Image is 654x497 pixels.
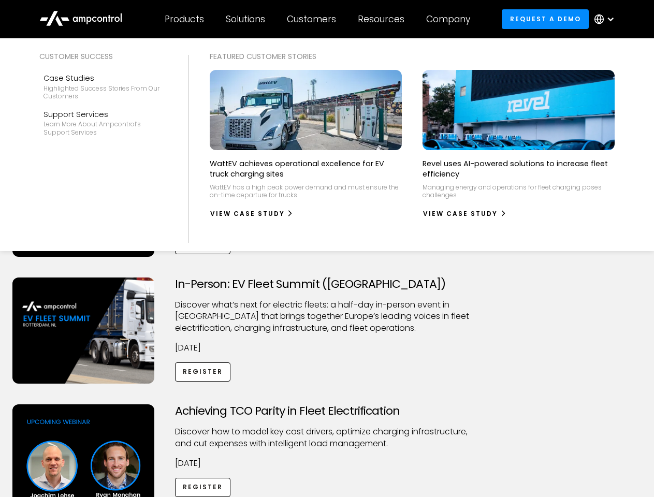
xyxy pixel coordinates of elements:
[43,84,164,100] div: Highlighted success stories From Our Customers
[43,109,164,120] div: Support Services
[39,68,168,105] a: Case StudiesHighlighted success stories From Our Customers
[43,72,164,84] div: Case Studies
[43,120,164,136] div: Learn more about Ampcontrol’s support services
[39,105,168,141] a: Support ServicesLearn more about Ampcontrol’s support services
[39,51,168,62] div: Customer success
